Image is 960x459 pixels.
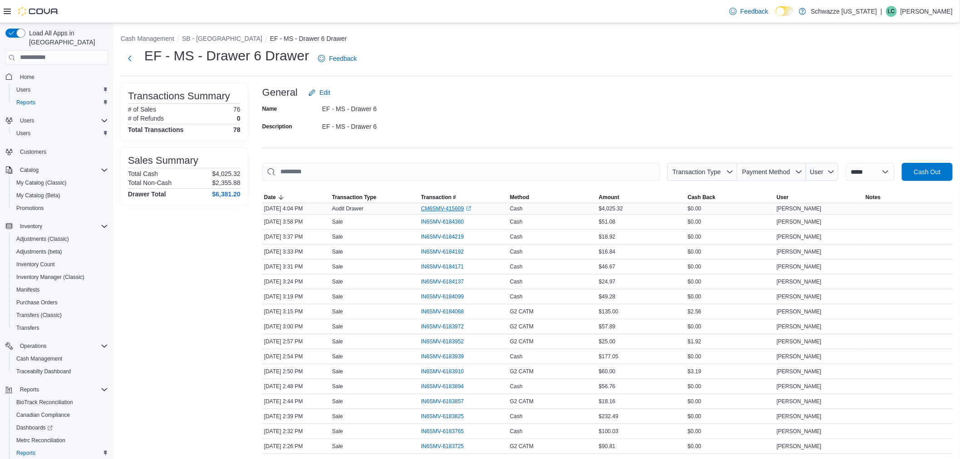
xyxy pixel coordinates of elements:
[262,381,330,392] div: [DATE] 2:48 PM
[421,323,464,330] span: IN6SMV-6183972
[9,322,112,334] button: Transfers
[886,6,897,17] div: Lilian Cristine Coon
[262,163,660,181] input: This is a search bar. As you type, the results lower in the page will automatically filter.
[510,398,534,405] span: G2 CATM
[421,216,473,227] button: IN6SMV-6184360
[421,353,464,360] span: IN6SMV-6183939
[9,83,112,96] button: Users
[13,97,39,108] a: Reports
[262,231,330,242] div: [DATE] 3:37 PM
[775,192,864,203] button: User
[13,284,108,295] span: Manifests
[9,283,112,296] button: Manifests
[688,194,715,201] span: Cash Back
[332,278,343,285] p: Sale
[421,205,471,212] a: CM6SMV-415609External link
[128,179,172,186] h6: Total Non-Cash
[902,163,953,181] button: Cash Out
[421,441,473,452] button: IN6SMV-6183725
[510,383,523,390] span: Cash
[262,396,330,407] div: [DATE] 2:44 PM
[233,126,240,133] h4: 78
[9,434,112,447] button: Metrc Reconciliation
[508,192,597,203] button: Method
[332,233,343,240] p: Sale
[332,218,343,225] p: Sale
[777,368,822,375] span: [PERSON_NAME]
[16,165,108,176] span: Catalog
[332,263,343,270] p: Sale
[13,353,108,364] span: Cash Management
[16,115,108,126] span: Users
[212,170,240,177] p: $4,025.32
[740,7,768,16] span: Feedback
[18,7,59,16] img: Cova
[686,411,775,422] div: $0.00
[233,106,240,113] p: 76
[599,205,623,212] span: $4,025.32
[16,299,58,306] span: Purchase Orders
[13,97,108,108] span: Reports
[13,284,43,295] a: Manifests
[262,87,298,98] h3: General
[421,336,473,347] button: IN6SMV-6183952
[686,291,775,302] div: $0.00
[811,6,877,17] p: Schwazze [US_STATE]
[128,106,156,113] h6: # of Sales
[16,235,69,243] span: Adjustments (Classic)
[25,29,108,47] span: Load All Apps in [GEOGRAPHIC_DATA]
[599,398,616,405] span: $18.16
[421,278,464,285] span: IN6SMV-6184137
[13,297,61,308] a: Purchase Orders
[330,192,419,203] button: Transaction Type
[13,397,77,408] a: BioTrack Reconciliation
[777,308,822,315] span: [PERSON_NAME]
[510,205,523,212] span: Cash
[421,411,473,422] button: IN6SMV-6183825
[510,293,523,300] span: Cash
[16,286,39,293] span: Manifests
[16,449,35,457] span: Reports
[262,366,330,377] div: [DATE] 2:50 PM
[13,84,108,95] span: Users
[13,272,88,283] a: Inventory Manager (Classic)
[13,177,70,188] a: My Catalog (Classic)
[128,115,164,122] h6: # of Refunds
[13,366,74,377] a: Traceabilty Dashboard
[237,115,240,122] p: 0
[262,123,292,130] label: Description
[777,398,822,405] span: [PERSON_NAME]
[421,261,473,272] button: IN6SMV-6184171
[776,6,795,16] input: Dark Mode
[16,192,60,199] span: My Catalog (Beta)
[332,308,343,315] p: Sale
[9,96,112,109] button: Reports
[16,115,38,126] button: Users
[777,323,822,330] span: [PERSON_NAME]
[599,293,616,300] span: $49.28
[599,248,616,255] span: $16.84
[13,422,108,433] span: Dashboards
[128,126,184,133] h4: Total Transactions
[686,216,775,227] div: $0.00
[510,413,523,420] span: Cash
[20,386,39,393] span: Reports
[332,293,343,300] p: Sale
[9,396,112,409] button: BioTrack Reconciliation
[128,91,230,102] h3: Transactions Summary
[13,297,108,308] span: Purchase Orders
[9,421,112,434] a: Dashboards
[686,321,775,332] div: $0.00
[16,179,67,186] span: My Catalog (Classic)
[13,84,34,95] a: Users
[510,218,523,225] span: Cash
[332,338,343,345] p: Sale
[599,338,616,345] span: $25.00
[777,218,822,225] span: [PERSON_NAME]
[421,308,464,315] span: IN6SMV-6184068
[9,352,112,365] button: Cash Management
[599,218,616,225] span: $51.08
[686,381,775,392] div: $0.00
[9,309,112,322] button: Transfers (Classic)
[16,72,38,83] a: Home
